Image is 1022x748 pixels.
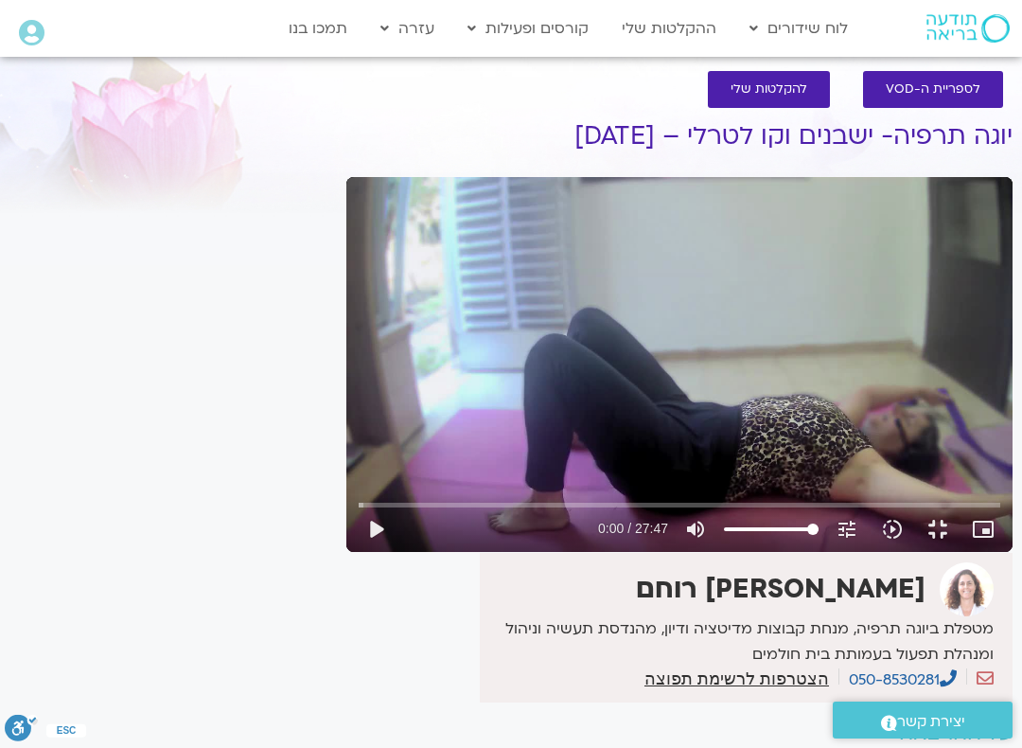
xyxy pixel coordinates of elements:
a: ההקלטות שלי [612,10,726,46]
a: לספריית ה-VOD [863,71,1003,108]
img: אורנה סמלסון רוחם [940,562,994,616]
a: יצירת קשר [833,702,1013,739]
a: 050-8530281 [849,669,957,690]
img: תודעה בריאה [926,14,1010,43]
h2: על ההרצאה [346,721,1013,745]
span: לספריית ה-VOD [886,82,980,97]
a: תמכו בנו [279,10,357,46]
h1: יוגה תרפיה- ישבנים וקו לטרלי – [DATE] [346,122,1013,151]
a: לוח שידורים [740,10,857,46]
a: להקלטות שלי [708,71,830,108]
a: הצטרפות לרשימת תפוצה [644,670,829,687]
p: מטפלת ביוגה תרפיה, מנחת קבוצות מדיטציה ודיון, מהנדסת תעשיה וניהול ומנהלת תפעול בעמותת בית חולמים [485,616,994,668]
strong: [PERSON_NAME] רוחם [636,571,925,607]
span: יצירת קשר [897,709,965,735]
a: עזרה [371,10,444,46]
a: קורסים ופעילות [458,10,598,46]
span: להקלטות שלי [731,82,807,97]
